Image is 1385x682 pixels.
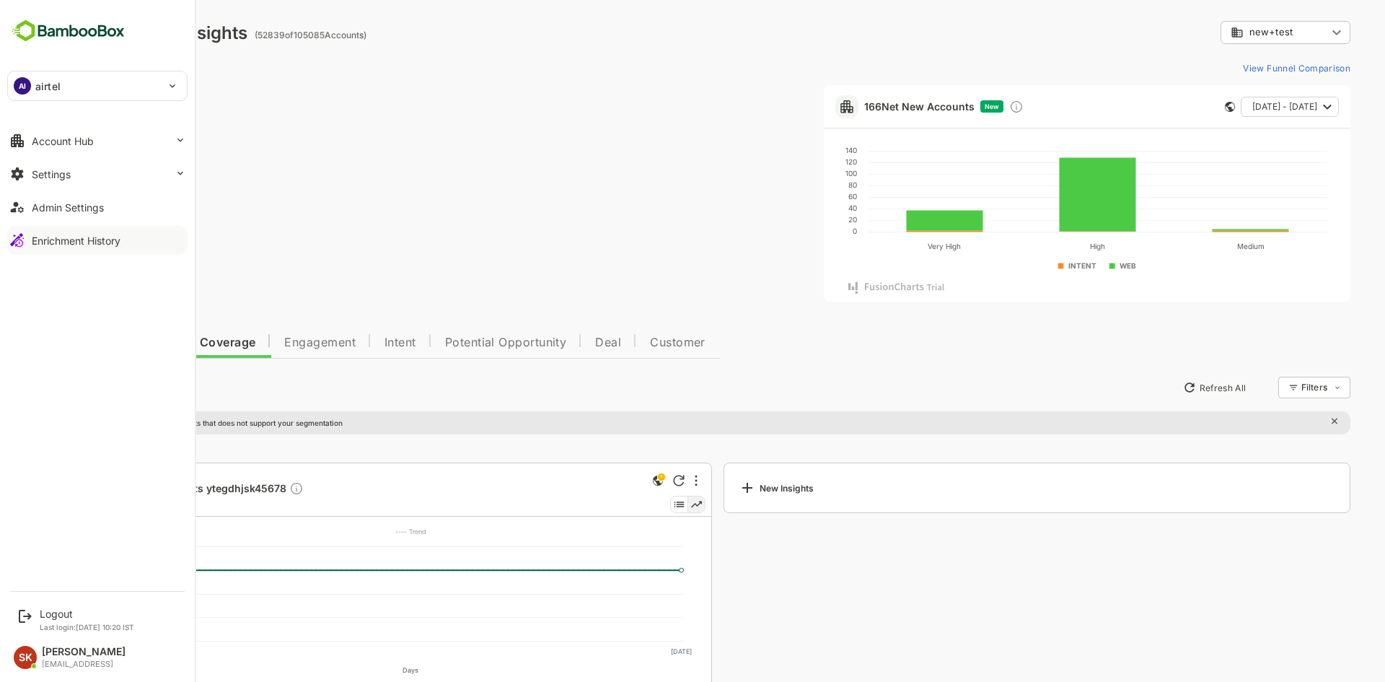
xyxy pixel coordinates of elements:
span: [DATE] - [DATE] [1202,97,1267,116]
text: 20 [798,215,806,224]
button: New Insights [35,375,140,401]
a: New Insights [673,463,1300,513]
text: 120 [795,157,806,166]
text: Medium [1186,242,1213,250]
text: 40 [798,204,806,212]
text: ---- Trend [345,528,376,535]
div: Logout [40,608,134,620]
p: There are global insights that does not support your segmentation [63,419,292,427]
button: Account Hub [7,126,188,155]
div: SK [14,646,37,669]
div: Account Hub [32,135,94,147]
div: Refresh [623,475,634,486]
span: Intent [334,337,366,349]
text: 80 [798,180,806,189]
a: 166Net New Accounts [814,100,924,113]
text: 6K [68,566,76,574]
button: Settings [7,159,188,188]
span: Potential Opportunity [395,337,516,349]
text: [DATE] [620,647,641,655]
div: Dashboard Insights [35,22,197,43]
p: Last login: [DATE] 10:20 IST [40,623,134,631]
text: 60 [798,192,806,201]
text: 0 [72,637,76,644]
span: New [934,102,949,110]
p: airtel [35,79,61,94]
text: Days [352,666,368,674]
text: 140 [795,146,806,154]
div: Filters [1249,375,1300,401]
div: Filters [1251,382,1277,393]
div: AIairtel [8,71,187,100]
div: Description not present [239,481,253,498]
button: Refresh All [1126,376,1202,399]
div: Enrichment History [32,235,120,247]
div: [EMAIL_ADDRESS] [42,660,126,669]
div: AI [14,77,31,95]
text: [DATE] [79,647,100,655]
div: New Insights [688,479,763,497]
button: [DATE] - [DATE] [1190,97,1288,117]
div: [PERSON_NAME] [42,646,126,658]
div: Admin Settings [32,201,104,214]
span: Customer [599,337,655,349]
text: Very High [877,242,910,251]
text: 4K [68,590,76,598]
span: Deal [545,337,571,349]
text: 8K [68,543,76,551]
button: View Funnel Comparison [1187,56,1300,79]
text: 2K [69,613,76,621]
div: This card does not support filter and segments [1174,102,1184,112]
text: 100 [795,169,806,178]
a: 4394 Accounts ytegdhjsk45678Description not present [76,481,259,498]
button: Admin Settings [7,193,188,222]
div: Discover new ICP-fit accounts showing engagement — via intent surges, anonymous website visits, L... [959,100,973,114]
ag: ( 52839 of 105085 Accounts) [204,30,316,40]
text: No of accounts [49,571,57,617]
img: BambooboxFullLogoMark.5f36c76dfaba33ec1ec1367b70bb1252.svg [7,17,129,45]
span: Engagement [234,337,305,349]
span: 4394 Accounts ytegdhjsk45678 [76,481,253,498]
button: Enrichment History [7,226,188,255]
div: new+test [1170,19,1300,47]
text: 0 [802,227,806,235]
text: High [1039,242,1055,251]
div: More [644,475,647,486]
div: This is a global insight. Segment selection is not applicable for this view [599,472,616,491]
div: Settings [32,168,71,180]
span: Data Quality and Coverage [49,337,205,349]
span: new+test [1199,27,1242,38]
div: new+test [1180,26,1277,39]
